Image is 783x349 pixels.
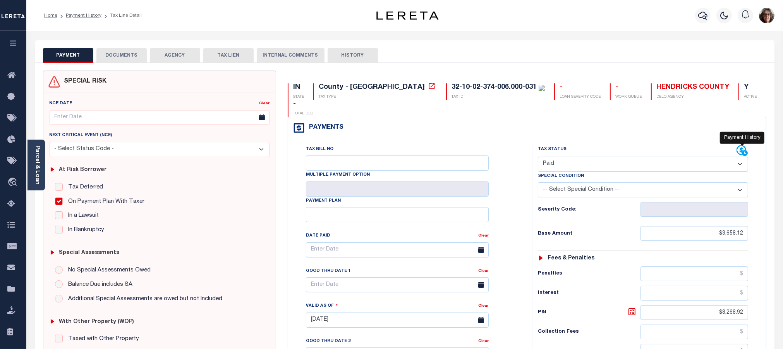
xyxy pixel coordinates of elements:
[452,94,545,100] p: TAX ID
[60,78,107,85] h4: SPECIAL RISK
[306,242,489,257] input: Enter Date
[615,94,642,100] p: WORK QUEUE
[640,286,748,301] input: $
[538,329,640,335] h6: Collection Fees
[538,307,640,318] h6: P&I
[59,250,119,256] h6: Special Assessments
[328,48,378,63] button: HISTORY
[306,233,330,239] label: Date Paid
[305,124,343,131] h4: Payments
[656,94,729,100] p: DELQ AGENCY
[257,48,325,63] button: INTERNAL COMMENTS
[548,255,594,262] h6: Fees & Penalties
[64,266,151,275] label: No Special Assessments Owed
[306,302,338,309] label: Valid as Of
[452,84,537,91] div: 32-10-02-374-006.000-031
[293,100,313,109] div: -
[59,319,134,325] h6: with Other Property (WOP)
[150,48,200,63] button: AGENCY
[376,11,438,20] img: logo-dark.svg
[64,295,222,304] label: Additional Special Assessments are owed but not Included
[64,335,139,344] label: Taxed with Other Property
[306,277,489,292] input: Enter Date
[744,94,757,100] p: ACTIVE
[538,207,640,213] h6: Severity Code:
[306,268,350,275] label: Good Thru Date 1
[560,94,601,100] p: LOAN SEVERITY CODE
[306,172,370,178] label: Multiple Payment Option
[7,178,20,188] i: travel_explore
[59,167,106,173] h6: At Risk Borrower
[34,145,40,185] a: Parcel & Loan
[293,83,304,92] div: IN
[720,131,764,144] div: Payment History
[64,280,132,289] label: Balance Due includes SA
[744,83,757,92] div: Y
[50,100,72,107] label: NCE Date
[64,226,104,235] label: In Bankruptcy
[640,266,748,281] input: $
[43,48,93,63] button: PAYMENT
[50,110,270,125] input: Enter Date
[538,173,584,180] label: Special Condition
[538,231,640,237] h6: Base Amount
[615,83,642,92] div: -
[64,211,99,220] label: In a Lawsuit
[478,234,489,238] a: Clear
[319,94,437,100] p: TAX TYPE
[259,102,270,105] a: Clear
[64,197,144,206] label: On Payment Plan With Taxer
[96,48,147,63] button: DOCUMENTS
[306,338,350,345] label: Good Thru Date 2
[538,271,640,277] h6: Penalties
[640,305,748,320] input: $
[306,198,341,204] label: Payment Plan
[203,48,254,63] button: TAX LIEN
[539,85,545,91] img: check-icon-green.svg
[101,12,142,19] li: Tax Line Detail
[640,226,748,241] input: $
[560,83,601,92] div: -
[44,13,57,18] a: Home
[293,111,313,117] p: TOTAL DLQ
[306,146,333,153] label: Tax Bill No
[538,146,567,153] label: Tax Status
[293,94,304,100] p: STATE
[66,13,101,18] a: Payment History
[64,183,103,192] label: Tax Deferred
[478,339,489,343] a: Clear
[656,83,729,92] div: HENDRICKS COUNTY
[478,304,489,308] a: Clear
[50,132,112,139] label: Next Critical Event (NCE)
[640,325,748,339] input: $
[319,84,425,91] div: County - [GEOGRAPHIC_DATA]
[538,290,640,296] h6: Interest
[478,269,489,273] a: Clear
[306,313,489,328] input: Enter Date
